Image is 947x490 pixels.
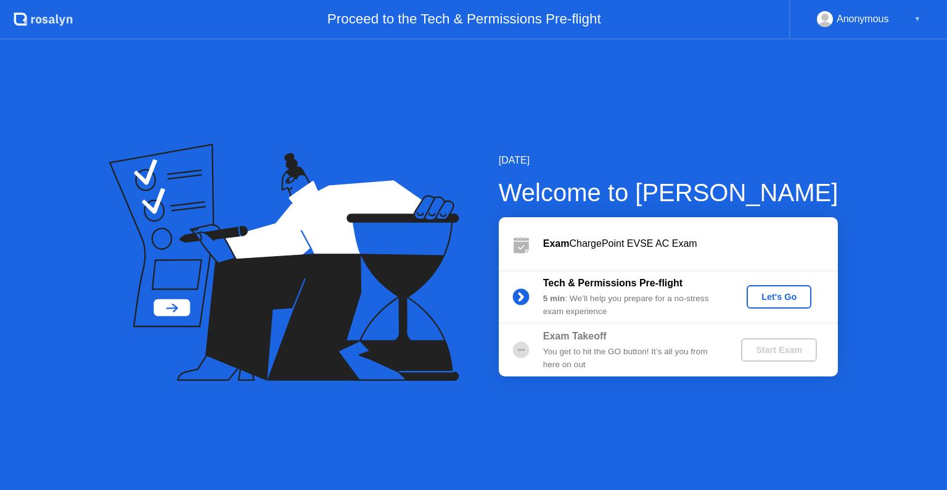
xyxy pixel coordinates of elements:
div: [DATE] [499,153,838,168]
b: Tech & Permissions Pre-flight [543,278,683,288]
div: : We’ll help you prepare for a no-stress exam experience [543,293,721,318]
div: Start Exam [746,345,812,355]
div: You get to hit the GO button! It’s all you from here on out [543,346,721,371]
button: Let's Go [747,285,811,309]
div: Anonymous [837,11,889,27]
div: Welcome to [PERSON_NAME] [499,174,838,211]
div: ChargePoint EVSE AC Exam [543,236,838,251]
b: 5 min [543,294,565,303]
div: Let's Go [752,292,806,302]
button: Start Exam [741,338,817,362]
b: Exam Takeoff [543,331,607,341]
b: Exam [543,238,570,249]
div: ▼ [914,11,920,27]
